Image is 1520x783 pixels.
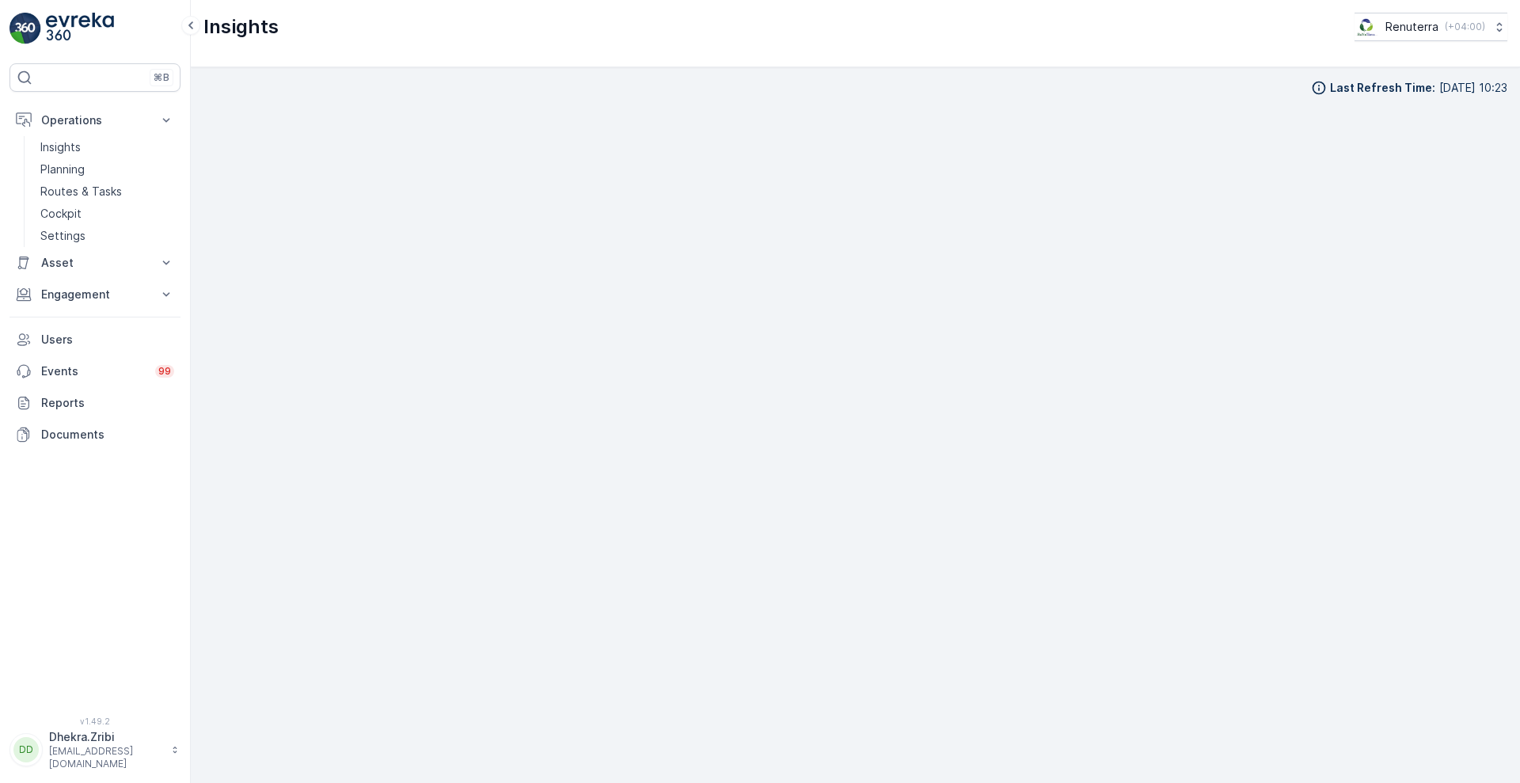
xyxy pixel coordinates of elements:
[40,228,85,244] p: Settings
[41,332,174,348] p: Users
[41,112,149,128] p: Operations
[13,737,39,762] div: DD
[9,355,180,387] a: Events99
[41,363,146,379] p: Events
[158,365,171,378] p: 99
[34,181,180,203] a: Routes & Tasks
[41,287,149,302] p: Engagement
[9,247,180,279] button: Asset
[154,71,169,84] p: ⌘B
[46,13,114,44] img: logo_light-DOdMpM7g.png
[9,419,180,450] a: Documents
[203,14,279,40] p: Insights
[9,387,180,419] a: Reports
[9,716,180,726] span: v 1.49.2
[9,729,180,770] button: DDDhekra.Zribi[EMAIL_ADDRESS][DOMAIN_NAME]
[1445,21,1485,33] p: ( +04:00 )
[40,162,85,177] p: Planning
[40,206,82,222] p: Cockpit
[1330,80,1435,96] p: Last Refresh Time :
[9,13,41,44] img: logo
[34,158,180,181] a: Planning
[41,255,149,271] p: Asset
[34,203,180,225] a: Cockpit
[1355,18,1379,36] img: Screenshot_2024-07-26_at_13.33.01.png
[1385,19,1438,35] p: Renuterra
[34,136,180,158] a: Insights
[9,105,180,136] button: Operations
[9,279,180,310] button: Engagement
[49,729,163,745] p: Dhekra.Zribi
[41,427,174,443] p: Documents
[34,225,180,247] a: Settings
[1439,80,1507,96] p: [DATE] 10:23
[49,745,163,770] p: [EMAIL_ADDRESS][DOMAIN_NAME]
[40,184,122,200] p: Routes & Tasks
[9,324,180,355] a: Users
[1355,13,1507,41] button: Renuterra(+04:00)
[40,139,81,155] p: Insights
[41,395,174,411] p: Reports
